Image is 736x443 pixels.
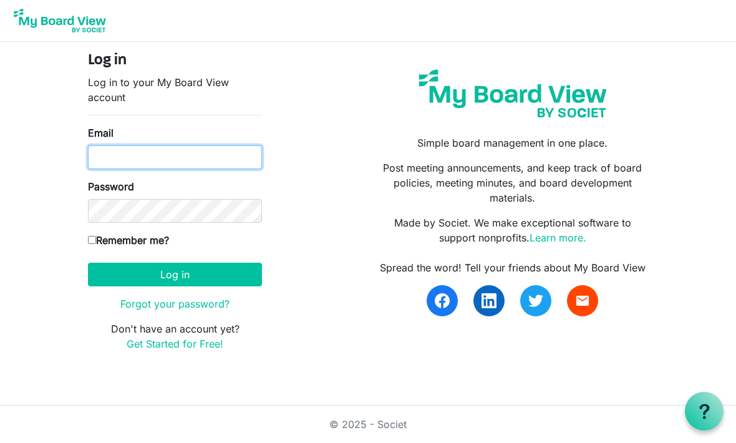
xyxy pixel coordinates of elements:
a: email [567,285,598,316]
p: Post meeting announcements, and keep track of board policies, meeting minutes, and board developm... [377,160,648,205]
a: © 2025 - Societ [329,418,407,431]
input: Remember me? [88,236,96,244]
img: my-board-view-societ.svg [411,62,614,125]
button: Log in [88,263,262,286]
a: Learn more. [530,231,586,244]
p: Made by Societ. We make exceptional software to support nonprofits. [377,215,648,245]
p: Don't have an account yet? [88,321,262,351]
img: My Board View Logo [10,5,110,36]
img: twitter.svg [528,293,543,308]
label: Password [88,179,134,194]
p: Simple board management in one place. [377,135,648,150]
span: email [575,293,590,308]
a: Get Started for Free! [127,338,223,350]
label: Remember me? [88,233,169,248]
h4: Log in [88,52,262,70]
p: Log in to your My Board View account [88,75,262,105]
a: Forgot your password? [120,298,230,310]
img: facebook.svg [435,293,450,308]
img: linkedin.svg [482,293,496,308]
label: Email [88,125,114,140]
div: Spread the word! Tell your friends about My Board View [377,260,648,275]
